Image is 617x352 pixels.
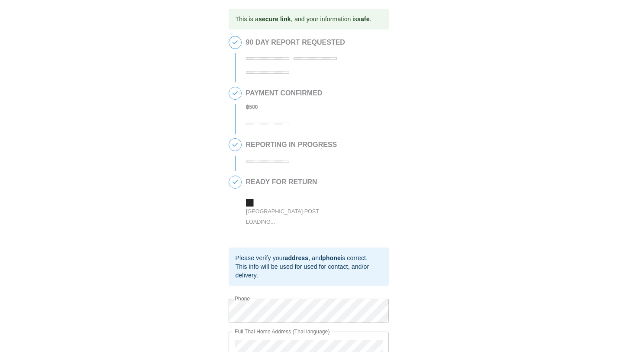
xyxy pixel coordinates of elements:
[246,141,337,149] h2: REPORTING IN PROGRESS
[246,178,376,186] h2: READY FOR RETURN
[236,262,382,280] div: This info will be used for used for contact, and/or delivery.
[284,254,308,261] b: address
[357,16,370,23] b: safe
[229,176,241,188] span: 4
[236,11,371,27] div: This is a , and your information is .
[246,89,323,97] h2: PAYMENT CONFIRMED
[229,87,241,99] span: 2
[246,39,384,46] h2: 90 DAY REPORT REQUESTED
[229,139,241,151] span: 3
[246,104,258,110] b: ฿ 500
[258,16,291,23] b: secure link
[246,206,337,227] div: [GEOGRAPHIC_DATA] Post Loading...
[322,254,341,261] b: phone
[236,254,382,262] div: Please verify your , and is correct.
[229,36,241,49] span: 1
